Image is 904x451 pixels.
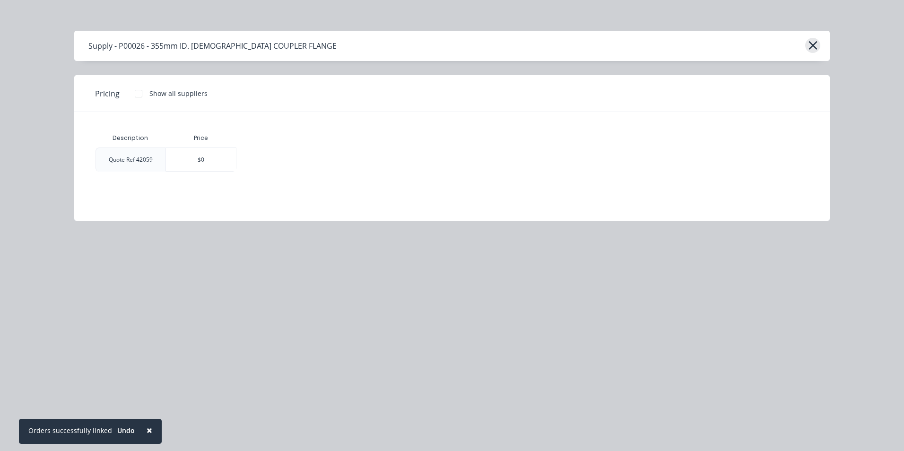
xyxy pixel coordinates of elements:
button: Undo [112,424,140,438]
div: Orders successfully linked [28,425,112,435]
span: × [147,424,152,437]
div: Quote Ref 42059 [109,156,153,164]
button: Close [137,419,162,442]
div: Price [165,129,236,147]
div: Supply - P00026 - 355mm ID. [DEMOGRAPHIC_DATA] COUPLER FLANGE [88,40,337,52]
div: Show all suppliers [149,88,208,98]
span: Pricing [95,88,120,99]
div: Description [105,126,156,150]
div: $0 [166,148,236,171]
